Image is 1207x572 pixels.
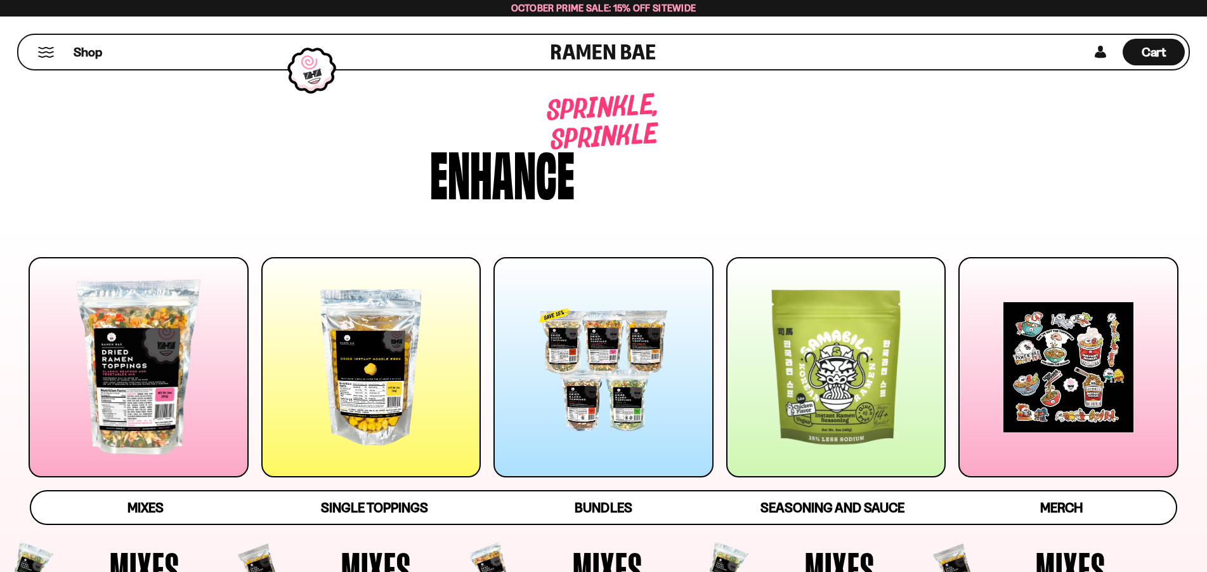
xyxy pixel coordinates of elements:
span: Shop [74,44,102,61]
a: Shop [74,39,102,65]
span: Bundles [575,500,632,515]
span: Mixes [127,500,164,515]
div: Cart [1123,35,1185,69]
button: Mobile Menu Trigger [37,47,55,58]
span: October Prime Sale: 15% off Sitewide [511,2,696,14]
a: Mixes [31,491,260,524]
a: Bundles [489,491,718,524]
a: Seasoning and Sauce [718,491,947,524]
span: Single Toppings [321,500,428,515]
div: Enhance [430,142,575,202]
span: Merch [1040,500,1083,515]
a: Single Toppings [260,491,489,524]
span: Cart [1142,44,1166,60]
a: Merch [947,491,1176,524]
span: Seasoning and Sauce [760,500,904,515]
